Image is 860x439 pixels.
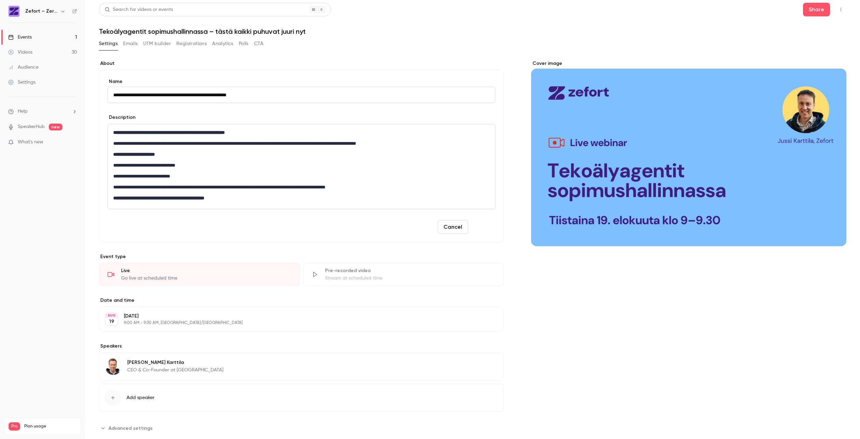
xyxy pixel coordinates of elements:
div: AUG [105,313,118,318]
div: Live [121,267,292,274]
div: Settings [8,79,35,86]
label: Cover image [531,60,846,67]
label: Speakers [99,343,504,350]
h6: Zefort – Zero-Effort Contract Management [25,8,57,15]
button: Cancel [438,220,468,234]
div: Videos [8,49,32,56]
section: description [107,124,495,209]
span: Add speaker [127,394,155,401]
button: Registrations [176,38,207,49]
span: Plan usage [24,424,77,429]
section: Advanced settings [99,423,504,434]
p: [PERSON_NAME] Karttila [127,359,223,366]
button: Polls [239,38,249,49]
span: Help [18,108,28,115]
li: help-dropdown-opener [8,108,77,115]
button: Save [471,220,495,234]
button: Share [803,3,830,16]
p: 9:00 AM - 9:30 AM, [GEOGRAPHIC_DATA]/[GEOGRAPHIC_DATA] [124,320,468,326]
h1: Tekoälyagentit sopimushallinnassa – tästä kaikki puhuvat juuri nyt [99,27,846,36]
label: Date and time [99,297,504,304]
img: Zefort – Zero-Effort Contract Management [9,6,19,17]
div: Pre-recorded videoStream at scheduled time [303,263,504,286]
div: editor [108,124,495,209]
span: What's new [18,139,43,146]
a: SpeakerHub [18,123,45,130]
label: About [99,60,504,67]
div: Audience [8,64,39,71]
div: Jussi Karttila[PERSON_NAME] KarttilaCEO & Co-Founder at [GEOGRAPHIC_DATA] [99,352,504,381]
label: Description [107,114,135,121]
button: Settings [99,38,118,49]
div: Events [8,34,32,41]
button: Analytics [212,38,233,49]
span: Advanced settings [108,425,152,432]
span: Pro [9,422,20,430]
button: Emails [123,38,137,49]
div: Pre-recorded video [325,267,496,274]
div: Stream at scheduled time [325,275,496,282]
label: Name [107,78,495,85]
div: Go live at scheduled time [121,275,292,282]
button: CTA [254,38,263,49]
span: new [49,124,62,130]
p: Event type [99,253,504,260]
div: LiveGo live at scheduled time [99,263,300,286]
div: Search for videos or events [105,6,173,13]
button: Add speaker [99,384,504,412]
button: UTM builder [143,38,171,49]
img: Jussi Karttila [105,358,121,375]
p: CEO & Co-Founder at [GEOGRAPHIC_DATA] [127,367,223,373]
p: 19 [109,318,114,325]
section: Cover image [531,60,846,246]
p: [DATE] [124,313,468,320]
button: Advanced settings [99,423,157,434]
iframe: Noticeable Trigger [69,139,77,145]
